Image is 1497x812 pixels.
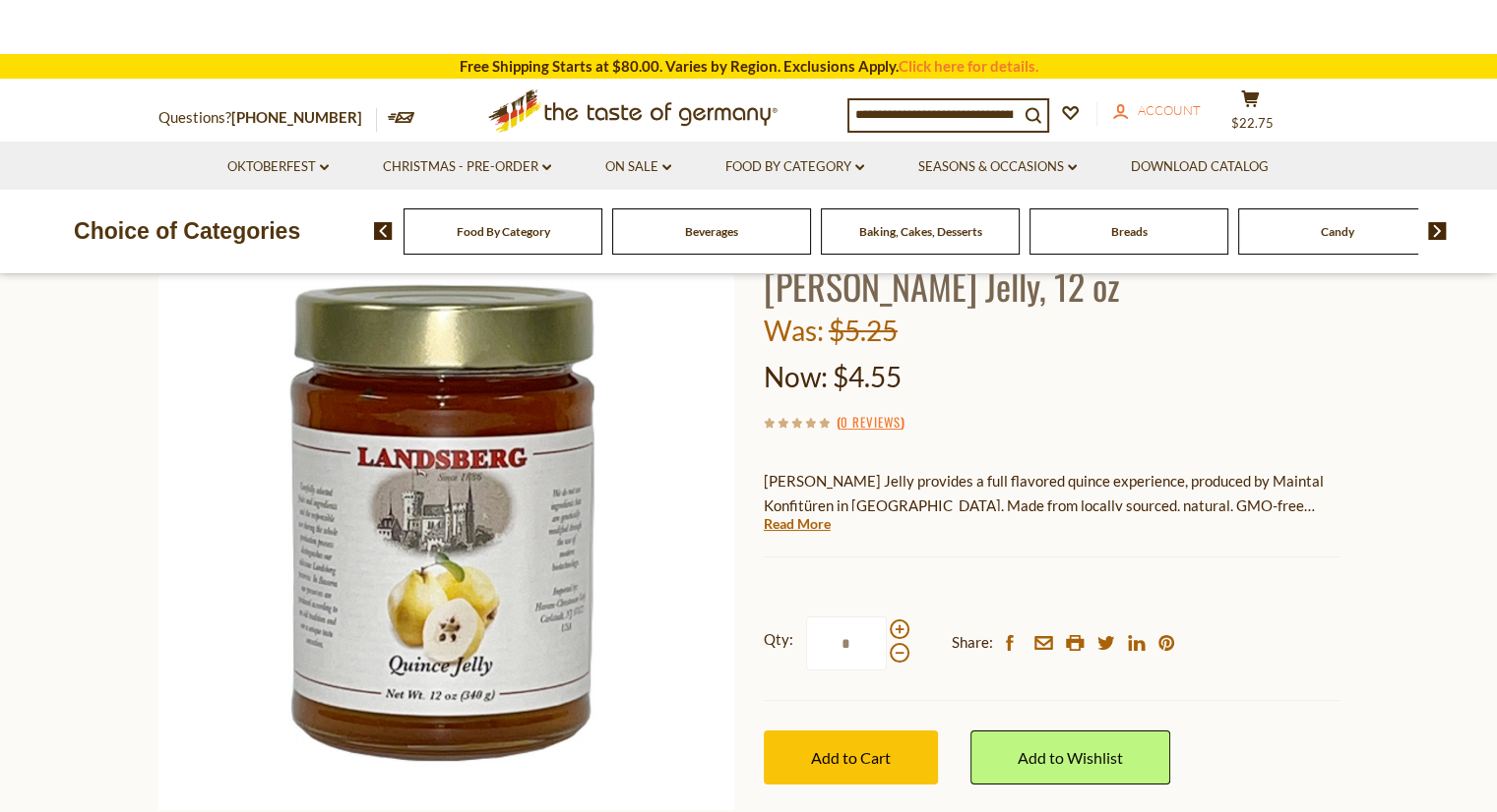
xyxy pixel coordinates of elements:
[952,630,993,655] span: Share:
[374,222,393,240] img: previous arrow
[1221,89,1280,139] button: $22.75
[227,156,329,178] a: Oktoberfest
[1111,224,1148,239] a: Breads
[764,360,828,393] label: Now:
[806,616,887,670] input: Qty:
[1231,115,1274,131] span: $22.75
[764,730,938,784] button: Add to Cart
[841,412,901,434] a: 0 Reviews
[764,263,1340,308] h1: [PERSON_NAME] Jelly, 12 oz
[837,412,904,432] span: ( )
[970,730,1170,784] a: Add to Wishlist
[605,156,671,178] a: On Sale
[764,514,831,534] a: Read More
[457,224,550,239] a: Food By Category
[1131,156,1269,178] a: Download Catalog
[725,156,864,178] a: Food By Category
[811,748,891,767] span: Add to Cart
[764,627,793,652] strong: Qty:
[899,57,1038,75] a: Click here for details.
[764,469,1340,518] p: [PERSON_NAME] Jelly provides a full flavored quince experience, produced by Maintal Konfitüren in...
[1113,100,1201,122] a: Account
[1428,222,1447,240] img: next arrow
[1321,224,1354,239] a: Candy
[859,224,982,239] a: Baking, Cakes, Desserts
[383,156,551,178] a: Christmas - PRE-ORDER
[158,105,377,131] p: Questions?
[829,314,898,347] span: $5.25
[685,224,738,239] a: Beverages
[158,235,734,810] img: Landsberg Quince Jelly
[833,360,902,393] span: $4.55
[1138,102,1201,118] span: Account
[231,108,362,126] a: [PHONE_NUMBER]
[764,314,824,347] label: Was:
[918,156,1077,178] a: Seasons & Occasions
